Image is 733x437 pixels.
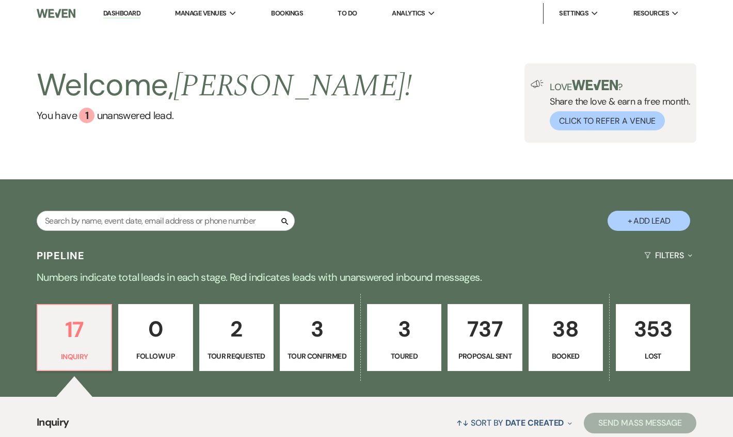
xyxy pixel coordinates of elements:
[452,409,576,436] button: Sort By Date Created
[173,62,412,110] span: [PERSON_NAME] !
[79,108,94,123] div: 1
[118,304,193,371] a: 0Follow Up
[623,312,683,346] p: 353
[37,248,85,263] h3: Pipeline
[271,9,303,18] a: Bookings
[454,350,515,362] p: Proposal Sent
[559,8,588,19] span: Settings
[633,8,669,19] span: Resources
[280,304,354,371] a: 3Tour Confirmed
[623,350,683,362] p: Lost
[454,312,515,346] p: 737
[448,304,522,371] a: 737Proposal Sent
[44,351,105,362] p: Inquiry
[584,413,696,433] button: Send Mass Message
[616,304,690,371] a: 353Lost
[374,350,435,362] p: Toured
[286,312,347,346] p: 3
[535,312,596,346] p: 38
[505,417,564,428] span: Date Created
[535,350,596,362] p: Booked
[531,80,544,88] img: loud-speaker-illustration.svg
[37,108,412,123] a: You have 1 unanswered lead.
[199,304,274,371] a: 2Tour Requested
[37,63,412,108] h2: Welcome,
[103,9,140,19] a: Dashboard
[392,8,425,19] span: Analytics
[544,80,690,130] div: Share the love & earn a free month.
[608,211,690,231] button: + Add Lead
[529,304,603,371] a: 38Booked
[338,9,357,18] a: To Do
[37,211,295,231] input: Search by name, event date, email address or phone number
[206,312,267,346] p: 2
[37,304,112,371] a: 17Inquiry
[206,350,267,362] p: Tour Requested
[37,3,75,24] img: Weven Logo
[640,242,696,269] button: Filters
[44,312,105,347] p: 17
[550,80,690,92] p: Love ?
[175,8,226,19] span: Manage Venues
[125,312,186,346] p: 0
[125,350,186,362] p: Follow Up
[37,414,69,436] span: Inquiry
[374,312,435,346] p: 3
[572,80,618,90] img: weven-logo-green.svg
[550,111,665,130] button: Click to Refer a Venue
[286,350,347,362] p: Tour Confirmed
[456,417,469,428] span: ↑↓
[367,304,441,371] a: 3Toured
